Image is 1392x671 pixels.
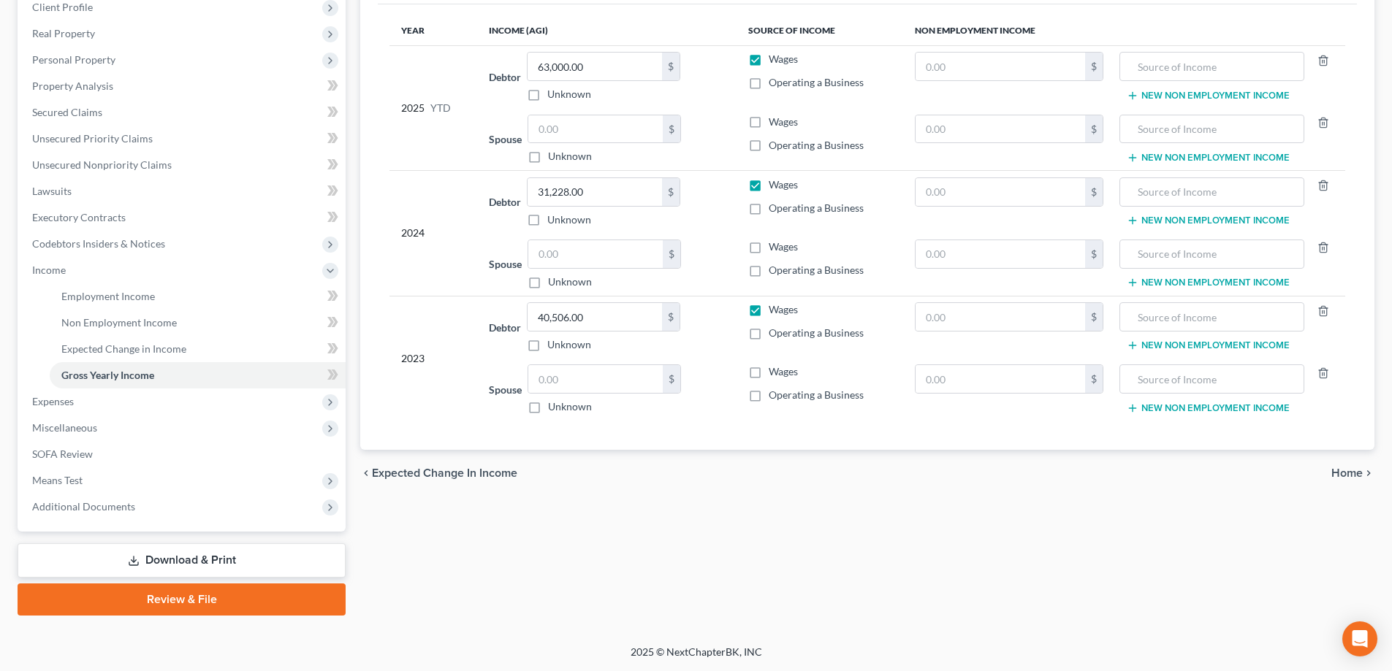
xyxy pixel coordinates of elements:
input: 0.00 [916,53,1086,80]
input: Source of Income [1127,303,1296,331]
span: Wages [769,53,798,65]
a: Lawsuits [20,178,346,204]
div: $ [663,240,680,268]
label: Unknown [548,275,592,289]
div: 2025 [401,52,465,164]
input: 0.00 [528,240,663,268]
div: $ [1085,240,1103,268]
a: Gross Yearly Income [50,362,346,388]
label: Unknown [548,399,592,414]
a: Unsecured Priority Claims [20,126,346,152]
a: Unsecured Nonpriority Claims [20,152,346,178]
input: 0.00 [528,115,663,143]
input: Source of Income [1127,240,1296,268]
div: 2025 © NextChapterBK, INC [280,645,1113,671]
div: 2024 [401,177,465,289]
span: Operating a Business [769,139,864,151]
button: New Non Employment Income [1127,215,1290,226]
div: 2023 [401,302,465,414]
div: $ [1085,178,1103,206]
span: Real Property [32,27,95,39]
span: Expected Change in Income [61,342,186,355]
span: Codebtors Insiders & Notices [32,237,165,250]
a: Non Employment Income [50,310,346,336]
button: New Non Employment Income [1127,277,1290,288]
a: Expected Change in Income [50,336,346,362]
label: Spouse [489,382,522,397]
i: chevron_left [360,467,372,479]
a: Review & File [18,583,346,616]
span: Income [32,264,66,276]
span: Wages [769,240,798,253]
span: Executory Contracts [32,211,126,223]
a: SOFA Review [20,441,346,467]
label: Spouse [489,131,522,147]
span: SOFA Review [32,448,93,460]
th: Year [389,16,477,45]
span: Operating a Business [769,202,864,214]
span: Gross Yearly Income [61,369,154,381]
input: 0.00 [916,240,1086,268]
span: Additional Documents [32,500,135,513]
label: Unknown [547,87,591,101]
label: Unknown [547,337,591,352]
button: Home chevron_right [1331,467,1374,479]
span: Operating a Business [769,326,864,339]
span: Secured Claims [32,106,102,118]
span: Expenses [32,395,74,407]
input: 0.00 [916,115,1086,143]
div: $ [662,303,680,331]
div: $ [663,115,680,143]
span: Non Employment Income [61,316,177,329]
label: Spouse [489,256,522,272]
button: New Non Employment Income [1127,402,1290,414]
span: Client Profile [32,1,93,13]
span: Means Test [32,474,83,486]
input: 0.00 [528,365,663,393]
label: Debtor [489,320,521,335]
div: Open Intercom Messenger [1342,621,1377,656]
span: Unsecured Nonpriority Claims [32,158,172,171]
input: Source of Income [1127,115,1296,143]
div: $ [1085,303,1103,331]
th: Income (AGI) [477,16,736,45]
div: $ [1085,365,1103,393]
button: chevron_left Expected Change in Income [360,467,517,479]
span: YTD [430,101,451,115]
div: $ [1085,53,1103,80]
span: Operating a Business [769,388,864,401]
input: Source of Income [1127,365,1296,393]
input: 0.00 [528,178,662,206]
input: 0.00 [528,303,662,331]
label: Debtor [489,194,521,210]
input: Source of Income [1127,178,1296,206]
button: New Non Employment Income [1127,90,1290,101]
span: Expected Change in Income [372,467,517,479]
span: Lawsuits [32,185,72,197]
span: Operating a Business [769,76,864,88]
span: Miscellaneous [32,421,97,434]
span: Operating a Business [769,264,864,276]
input: Source of Income [1127,53,1296,80]
a: Download & Print [18,543,346,578]
a: Executory Contracts [20,204,346,231]
div: $ [663,365,680,393]
button: New Non Employment Income [1127,340,1290,351]
a: Secured Claims [20,99,346,126]
label: Debtor [489,69,521,85]
th: Source of Income [737,16,903,45]
input: 0.00 [916,303,1086,331]
i: chevron_right [1363,467,1374,479]
span: Property Analysis [32,80,113,92]
th: Non Employment Income [903,16,1345,45]
input: 0.00 [916,178,1086,206]
span: Home [1331,467,1363,479]
span: Employment Income [61,290,155,302]
span: Wages [769,303,798,315]
div: $ [1085,115,1103,143]
a: Employment Income [50,283,346,310]
span: Personal Property [32,53,115,66]
input: 0.00 [916,365,1086,393]
input: 0.00 [528,53,662,80]
a: Property Analysis [20,73,346,99]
